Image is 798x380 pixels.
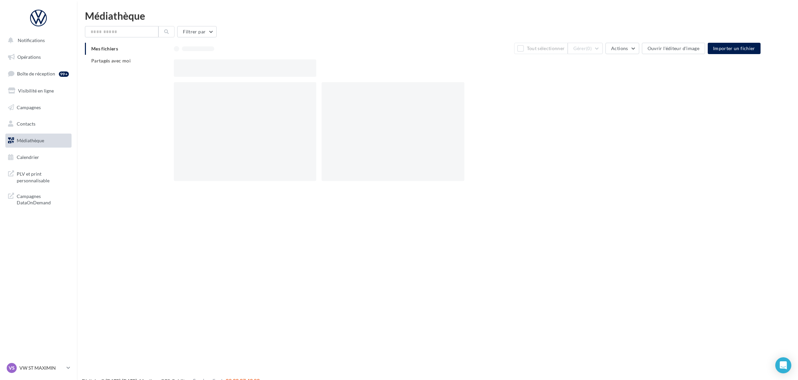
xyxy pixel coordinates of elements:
[17,121,35,127] span: Contacts
[17,154,39,160] span: Calendrier
[4,117,73,131] a: Contacts
[4,50,73,64] a: Opérations
[17,192,69,206] span: Campagnes DataOnDemand
[4,134,73,148] a: Médiathèque
[4,33,70,47] button: Notifications
[568,43,603,54] button: Gérer(0)
[59,71,69,77] div: 99+
[17,104,41,110] span: Campagnes
[91,46,118,51] span: Mes fichiers
[4,101,73,115] a: Campagnes
[177,26,217,37] button: Filtrer par
[605,43,639,54] button: Actions
[514,43,568,54] button: Tout sélectionner
[19,365,64,371] p: VW ST MAXIMIN
[4,189,73,209] a: Campagnes DataOnDemand
[9,365,15,371] span: VS
[18,88,54,93] span: Visibilité en ligne
[17,71,55,76] span: Boîte de réception
[5,362,72,374] a: VS VW ST MAXIMIN
[17,54,41,60] span: Opérations
[775,357,791,373] div: Open Intercom Messenger
[17,169,69,184] span: PLV et print personnalisable
[4,167,73,186] a: PLV et print personnalisable
[708,43,761,54] button: Importer un fichier
[17,138,44,143] span: Médiathèque
[713,45,755,51] span: Importer un fichier
[4,66,73,81] a: Boîte de réception99+
[85,11,790,21] div: Médiathèque
[642,43,705,54] button: Ouvrir l'éditeur d'image
[91,58,131,63] span: Partagés avec moi
[611,45,628,51] span: Actions
[586,46,592,51] span: (0)
[4,84,73,98] a: Visibilité en ligne
[18,37,45,43] span: Notifications
[4,150,73,164] a: Calendrier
